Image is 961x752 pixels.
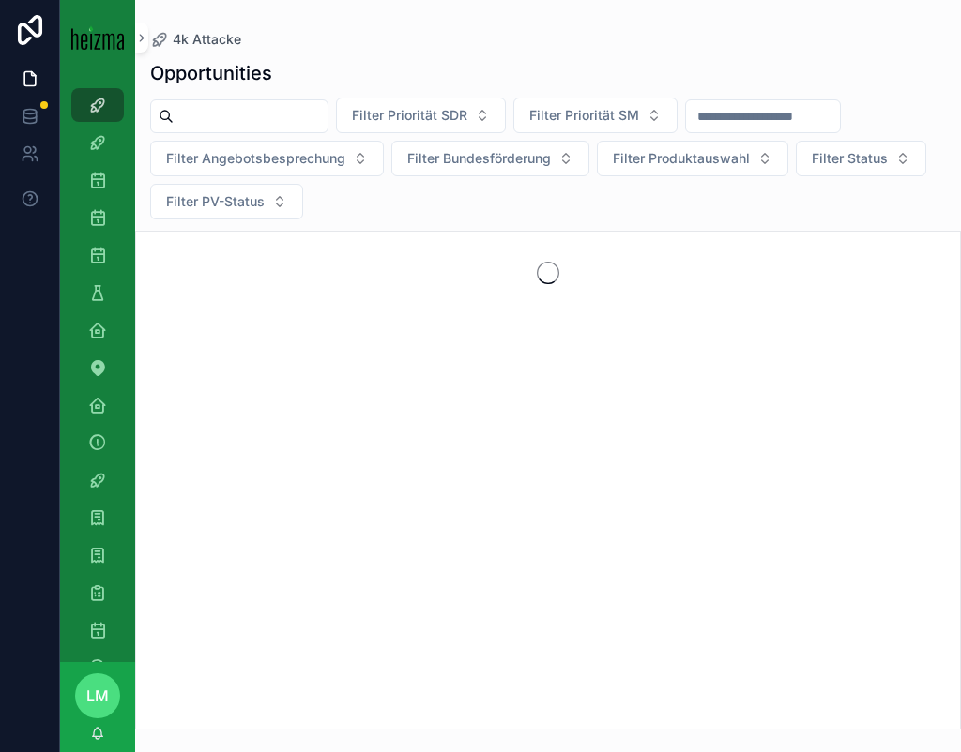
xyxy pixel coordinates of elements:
span: LM [86,684,109,707]
button: Select Button [796,141,926,176]
span: Filter Angebotsbesprechung [166,149,345,168]
div: scrollable content [60,75,135,662]
span: Filter Bundesförderung [407,149,551,168]
button: Select Button [391,141,589,176]
h1: Opportunities [150,60,272,86]
button: Select Button [513,98,678,133]
button: Select Button [336,98,506,133]
button: Select Button [597,141,788,176]
a: 4k Attacke [150,30,241,49]
span: Filter Produktauswahl [613,149,750,168]
span: 4k Attacke [173,30,241,49]
button: Select Button [150,141,384,176]
span: Filter Priorität SM [529,106,639,125]
img: App logo [71,25,124,50]
button: Select Button [150,184,303,219]
span: Filter PV-Status [166,192,265,211]
span: Filter Priorität SDR [352,106,467,125]
span: Filter Status [812,149,888,168]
